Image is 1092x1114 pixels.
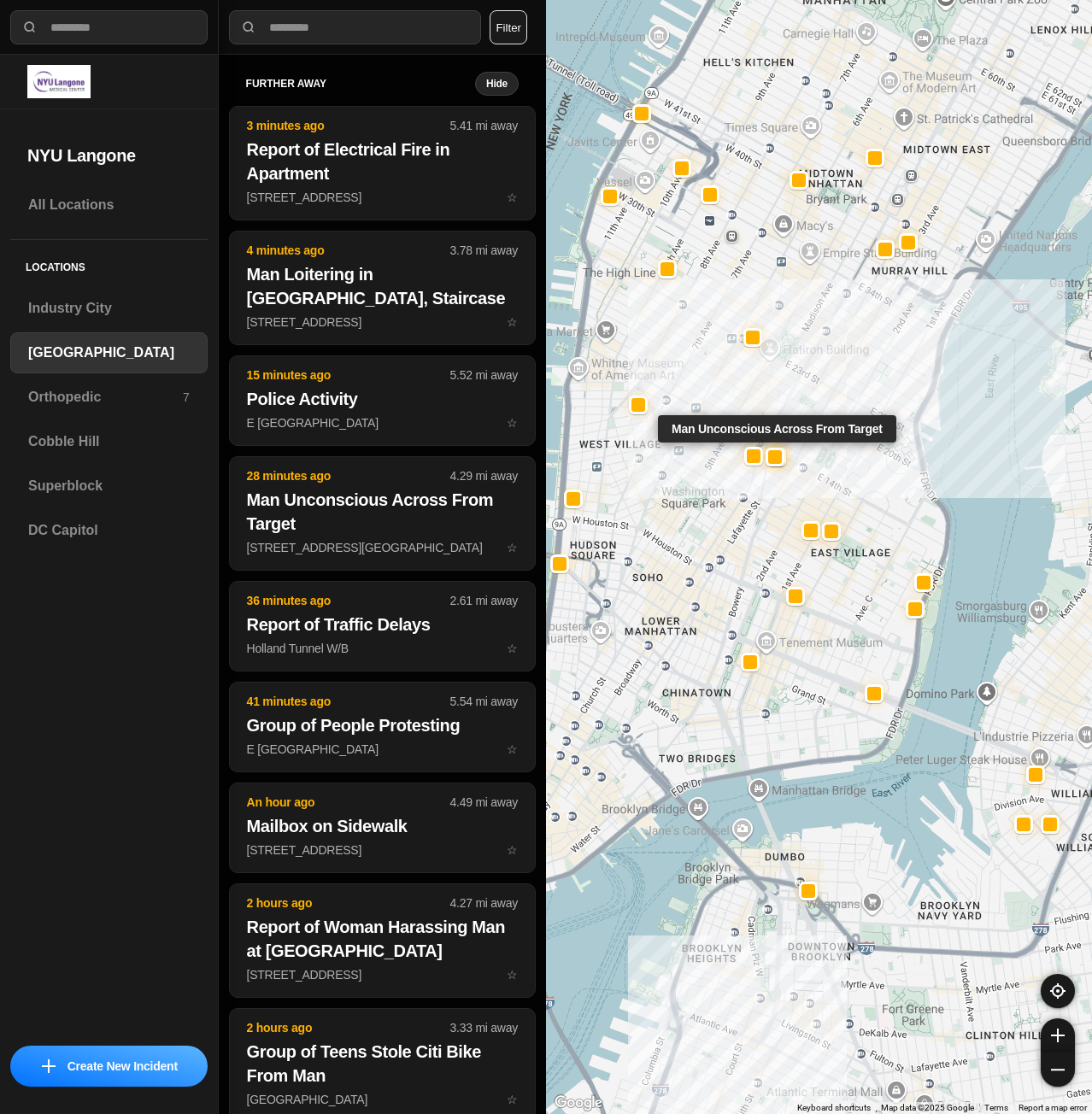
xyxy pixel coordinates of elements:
[10,466,208,507] a: Superblock
[229,355,536,446] button: 15 minutes ago5.52 mi awayPolice ActivityE [GEOGRAPHIC_DATA]star
[507,843,518,857] span: star
[10,510,208,551] a: DC Capitol
[229,314,536,329] a: 4 minutes ago3.78 mi awayMan Loitering in [GEOGRAPHIC_DATA], Staircase[STREET_ADDRESS]star
[247,1040,518,1088] h2: Group of Teens Stole Citi Bike From Man
[247,387,518,411] h2: Police Activity
[1041,1052,1075,1087] button: zoom-out
[27,65,91,98] img: logo
[507,642,518,655] span: star
[10,1046,208,1087] button: iconCreate New Incident
[28,298,190,319] h3: Industry City
[247,1091,518,1108] p: [GEOGRAPHIC_DATA]
[797,1102,871,1114] button: Keyboard shortcuts
[450,794,518,811] p: 4.49 mi away
[229,231,536,345] button: 4 minutes ago3.78 mi awayMan Loitering in [GEOGRAPHIC_DATA], Staircase[STREET_ADDRESS]star
[475,72,519,96] button: Hide
[247,138,518,185] h2: Report of Electrical Fire in Apartment
[42,1059,56,1073] img: icon
[246,77,475,91] h5: further away
[247,592,450,609] p: 36 minutes ago
[247,841,518,859] p: [STREET_ADDRESS]
[247,414,518,431] p: E [GEOGRAPHIC_DATA]
[10,185,208,226] a: All Locations
[183,389,190,406] p: 7
[1041,974,1075,1008] button: recenter
[229,540,536,554] a: 28 minutes ago4.29 mi awayMan Unconscious Across From Target[STREET_ADDRESS][GEOGRAPHIC_DATA]star
[247,262,518,310] h2: Man Loitering in [GEOGRAPHIC_DATA], Staircase
[229,456,536,571] button: 28 minutes ago4.29 mi awayMan Unconscious Across From Target[STREET_ADDRESS][GEOGRAPHIC_DATA]star
[1041,1018,1075,1052] button: zoom-in
[450,242,518,259] p: 3.78 mi away
[21,19,38,36] img: search
[1050,983,1066,999] img: recenter
[229,415,536,430] a: 15 minutes ago5.52 mi awayPolice ActivityE [GEOGRAPHIC_DATA]star
[247,794,450,811] p: An hour ago
[507,315,518,329] span: star
[28,387,183,407] h3: Orthopedic
[984,1103,1008,1112] a: Terms (opens in new tab)
[247,741,518,758] p: E [GEOGRAPHIC_DATA]
[881,1103,974,1112] span: Map data ©2025 Google
[229,783,536,873] button: An hour ago4.49 mi awayMailbox on Sidewalk[STREET_ADDRESS]star
[10,240,208,288] h5: Locations
[247,1019,450,1036] p: 2 hours ago
[247,915,518,963] h2: Report of Woman Harassing Man at [GEOGRAPHIC_DATA]
[229,1092,536,1106] a: 2 hours ago3.33 mi awayGroup of Teens Stole Citi Bike From Man[GEOGRAPHIC_DATA]star
[507,416,518,430] span: star
[247,189,518,206] p: [STREET_ADDRESS]
[247,640,518,657] p: Holland Tunnel W/B
[10,421,208,462] a: Cobble Hill
[229,967,536,982] a: 2 hours ago4.27 mi awayReport of Woman Harassing Man at [GEOGRAPHIC_DATA][STREET_ADDRESS]star
[486,77,508,91] small: Hide
[28,431,190,452] h3: Cobble Hill
[247,814,518,838] h2: Mailbox on Sidewalk
[229,682,536,772] button: 41 minutes ago5.54 mi awayGroup of People ProtestingE [GEOGRAPHIC_DATA]star
[247,539,518,556] p: [STREET_ADDRESS][GEOGRAPHIC_DATA]
[450,693,518,710] p: 5.54 mi away
[247,488,518,536] h2: Man Unconscious Across From Target
[27,144,191,167] h2: NYU Langone
[550,1092,607,1114] a: Open this area in Google Maps (opens a new window)
[229,842,536,857] a: An hour ago4.49 mi awayMailbox on Sidewalk[STREET_ADDRESS]star
[229,581,536,671] button: 36 minutes ago2.61 mi awayReport of Traffic DelaysHolland Tunnel W/Bstar
[229,106,536,220] button: 3 minutes ago5.41 mi awayReport of Electrical Fire in Apartment[STREET_ADDRESS]star
[507,968,518,982] span: star
[1051,1063,1065,1076] img: zoom-out
[247,894,450,912] p: 2 hours ago
[247,117,450,134] p: 3 minutes ago
[28,195,190,215] h3: All Locations
[247,613,518,636] h2: Report of Traffic Delays
[28,476,190,496] h3: Superblock
[247,966,518,983] p: [STREET_ADDRESS]
[507,742,518,756] span: star
[490,10,527,44] button: Filter
[1019,1103,1087,1112] a: Report a map error
[1051,1029,1065,1042] img: zoom-in
[450,894,518,912] p: 4.27 mi away
[658,415,896,443] div: Man Unconscious Across From Target
[247,314,518,331] p: [STREET_ADDRESS]
[247,366,450,384] p: 15 minutes ago
[450,467,518,484] p: 4.29 mi away
[229,742,536,756] a: 41 minutes ago5.54 mi awayGroup of People ProtestingE [GEOGRAPHIC_DATA]star
[10,288,208,329] a: Industry City
[450,592,518,609] p: 2.61 mi away
[507,541,518,554] span: star
[229,641,536,655] a: 36 minutes ago2.61 mi awayReport of Traffic DelaysHolland Tunnel W/Bstar
[450,117,518,134] p: 5.41 mi away
[247,713,518,737] h2: Group of People Protesting
[10,332,208,373] a: [GEOGRAPHIC_DATA]
[247,467,450,484] p: 28 minutes ago
[247,242,450,259] p: 4 minutes ago
[229,190,536,204] a: 3 minutes ago5.41 mi awayReport of Electrical Fire in Apartment[STREET_ADDRESS]star
[28,343,190,363] h3: [GEOGRAPHIC_DATA]
[550,1092,607,1114] img: Google
[68,1058,178,1075] p: Create New Incident
[507,191,518,204] span: star
[229,883,536,998] button: 2 hours ago4.27 mi awayReport of Woman Harassing Man at [GEOGRAPHIC_DATA][STREET_ADDRESS]star
[507,1093,518,1106] span: star
[450,1019,518,1036] p: 3.33 mi away
[240,19,257,36] img: search
[28,520,190,541] h3: DC Capitol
